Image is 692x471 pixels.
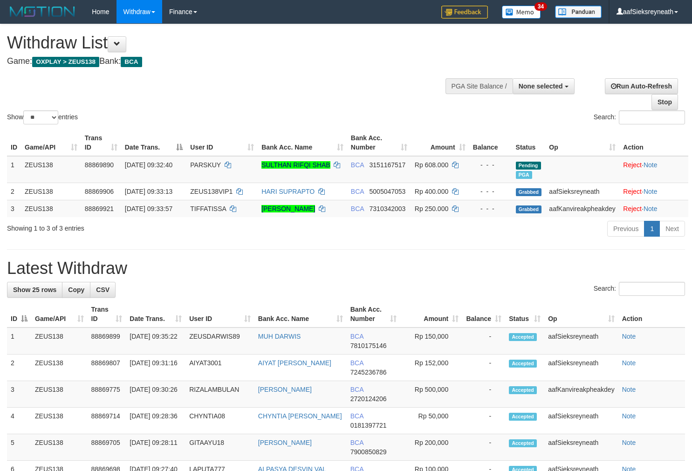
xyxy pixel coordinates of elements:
[350,333,363,340] span: BCA
[619,156,688,183] td: ·
[534,2,547,11] span: 34
[544,408,618,434] td: aafSieksreyneath
[619,282,685,296] input: Search:
[462,355,505,381] td: -
[516,162,541,170] span: Pending
[415,205,448,212] span: Rp 250.000
[370,205,406,212] span: Copy 7310342003 to clipboard
[125,205,172,212] span: [DATE] 09:33:57
[7,434,31,461] td: 5
[622,412,636,420] a: Note
[350,395,387,403] span: Copy 2720124206 to clipboard
[85,188,114,195] span: 88869906
[7,34,452,52] h1: Withdraw List
[185,355,254,381] td: AIYAT3001
[623,188,642,195] a: Reject
[502,6,541,19] img: Button%20Memo.svg
[619,130,688,156] th: Action
[258,130,347,156] th: Bank Acc. Name: activate to sort column ascending
[545,200,619,217] td: aafKanvireakpheakdey
[605,78,678,94] a: Run Auto-Refresh
[462,328,505,355] td: -
[544,328,618,355] td: aafSieksreyneath
[185,434,254,461] td: GITAAYU18
[88,355,126,381] td: 88869807
[7,328,31,355] td: 1
[88,301,126,328] th: Trans ID: activate to sort column ascending
[7,220,281,233] div: Showing 1 to 3 of 3 entries
[516,171,532,179] span: Marked by aafnoeunsreypich
[400,328,462,355] td: Rp 150,000
[370,188,406,195] span: Copy 5005047053 to clipboard
[411,130,469,156] th: Amount: activate to sort column ascending
[31,381,88,408] td: ZEUS138
[469,130,512,156] th: Balance
[126,355,185,381] td: [DATE] 09:31:16
[31,355,88,381] td: ZEUS138
[7,259,685,278] h1: Latest Withdraw
[351,188,364,195] span: BCA
[619,110,685,124] input: Search:
[415,188,448,195] span: Rp 400.000
[7,110,78,124] label: Show entries
[7,200,21,217] td: 3
[350,359,363,367] span: BCA
[258,386,312,393] a: [PERSON_NAME]
[509,439,537,447] span: Accepted
[622,386,636,393] a: Note
[545,130,619,156] th: Op: activate to sort column ascending
[258,359,331,367] a: AIYAT [PERSON_NAME]
[350,412,363,420] span: BCA
[125,161,172,169] span: [DATE] 09:32:40
[32,57,99,67] span: OXPLAY > ZEUS138
[7,408,31,434] td: 4
[400,408,462,434] td: Rp 50,000
[185,328,254,355] td: ZEUSDARWIS89
[21,130,81,156] th: Game/API: activate to sort column ascending
[400,355,462,381] td: Rp 152,000
[126,381,185,408] td: [DATE] 09:30:26
[88,408,126,434] td: 88869714
[62,282,90,298] a: Copy
[31,328,88,355] td: ZEUS138
[7,156,21,183] td: 1
[350,439,363,446] span: BCA
[462,381,505,408] td: -
[594,282,685,296] label: Search:
[473,187,508,196] div: - - -
[622,359,636,367] a: Note
[545,183,619,200] td: aafSieksreyneath
[7,355,31,381] td: 2
[505,301,544,328] th: Status: activate to sort column ascending
[509,333,537,341] span: Accepted
[261,188,315,195] a: HARI SUPRAPTO
[258,333,301,340] a: MUH DARWIS
[513,78,575,94] button: None selected
[516,205,542,213] span: Grabbed
[258,439,312,446] a: [PERSON_NAME]
[644,161,658,169] a: Note
[473,160,508,170] div: - - -
[445,78,513,94] div: PGA Site Balance /
[186,130,258,156] th: User ID: activate to sort column ascending
[512,130,546,156] th: Status
[544,301,618,328] th: Op: activate to sort column ascending
[31,408,88,434] td: ZEUS138
[623,205,642,212] a: Reject
[21,183,81,200] td: ZEUS138
[68,286,84,294] span: Copy
[400,381,462,408] td: Rp 500,000
[350,369,387,376] span: Copy 7245236786 to clipboard
[126,301,185,328] th: Date Trans.: activate to sort column ascending
[351,161,364,169] span: BCA
[185,381,254,408] td: RIZALAMBULAN
[544,434,618,461] td: aafSieksreyneath
[13,286,56,294] span: Show 25 rows
[350,342,387,349] span: Copy 7810175146 to clipboard
[185,301,254,328] th: User ID: activate to sort column ascending
[462,301,505,328] th: Balance: activate to sort column ascending
[555,6,602,18] img: panduan.png
[121,130,187,156] th: Date Trans.: activate to sort column descending
[622,333,636,340] a: Note
[623,161,642,169] a: Reject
